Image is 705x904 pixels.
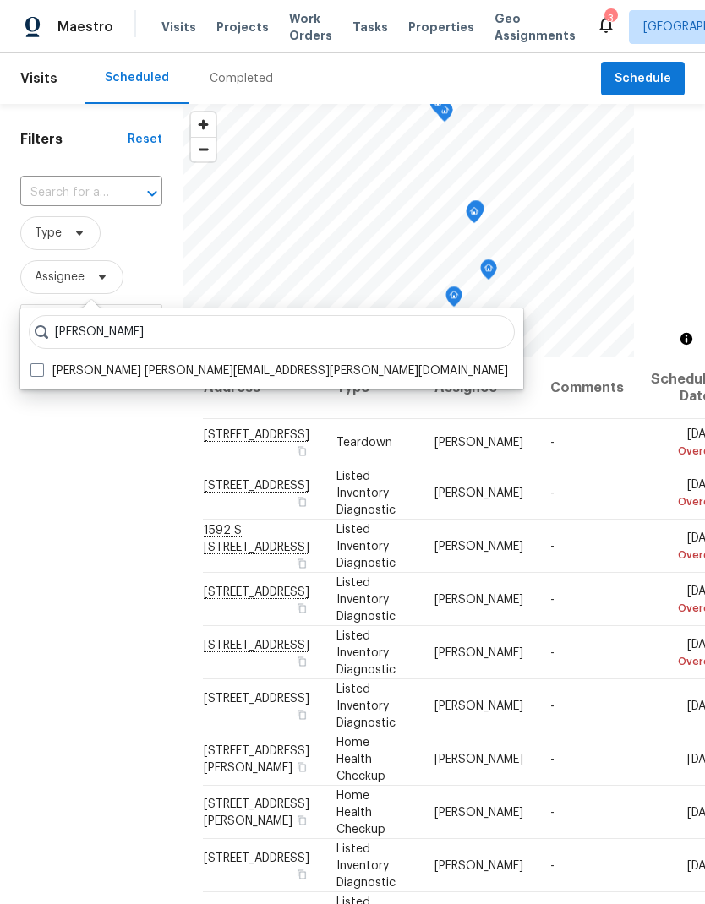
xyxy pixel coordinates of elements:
span: Listed Inventory Diagnostic [336,842,396,888]
span: [PERSON_NAME] [434,646,523,658]
span: Visits [20,60,57,97]
div: Map marker [466,203,483,229]
span: Assignee [35,269,85,286]
button: Copy Address [294,444,309,459]
button: Open [140,182,164,205]
span: [PERSON_NAME] [434,753,523,765]
span: Listed Inventory Diagnostic [336,576,396,622]
div: 3 [604,10,616,27]
span: Listed Inventory Diagnostic [336,629,396,675]
span: Listed Inventory Diagnostic [336,470,396,515]
div: Map marker [445,286,462,313]
span: Home Health Checkup [336,789,385,835]
span: Geo Assignments [495,10,576,44]
button: Copy Address [294,759,309,774]
button: Zoom in [191,112,216,137]
span: Work Orders [289,10,332,44]
span: - [550,593,555,605]
div: Reset [128,131,162,148]
span: Toggle attribution [681,329,691,348]
span: [PERSON_NAME] [434,437,523,449]
span: Schedule [615,68,671,90]
span: [STREET_ADDRESS] [204,852,309,863]
button: Copy Address [294,866,309,881]
span: Zoom out [191,138,216,161]
span: Type [35,225,62,242]
span: Properties [408,19,474,35]
span: - [550,859,555,871]
span: - [550,540,555,552]
span: Listed Inventory Diagnostic [336,523,396,569]
span: Listed Inventory Diagnostic [336,683,396,728]
button: Copy Address [294,555,309,570]
span: Projects [216,19,269,35]
span: Teardown [336,437,392,449]
span: [PERSON_NAME] [434,487,523,498]
span: Home Health Checkup [336,736,385,781]
button: Copy Address [294,600,309,615]
span: [PERSON_NAME] [434,700,523,711]
span: - [550,753,555,765]
span: - [550,487,555,498]
button: Copy Address [294,653,309,668]
span: - [550,806,555,818]
button: Copy Address [294,493,309,509]
span: [PERSON_NAME] [434,540,523,552]
div: Map marker [429,94,446,120]
button: Zoom out [191,137,216,161]
span: [PERSON_NAME] [434,806,523,818]
div: Completed [210,70,273,87]
div: Scheduled [105,69,169,86]
button: Schedule [601,62,685,96]
button: Copy Address [294,812,309,827]
button: Toggle attribution [676,329,697,349]
span: Maestro [57,19,113,35]
input: Search for an address... [20,180,115,206]
span: [PERSON_NAME] [434,593,523,605]
span: [STREET_ADDRESS][PERSON_NAME] [204,798,309,826]
span: [PERSON_NAME] [434,859,523,871]
label: [PERSON_NAME] [PERSON_NAME][EMAIL_ADDRESS][PERSON_NAME][DOMAIN_NAME] [30,362,508,379]
span: - [550,646,555,658]
div: Map marker [480,259,497,286]
span: [STREET_ADDRESS][PERSON_NAME] [204,744,309,773]
span: - [550,437,555,449]
span: Visits [161,19,196,35]
th: Comments [537,357,637,419]
button: Copy Address [294,706,309,722]
span: Tasks [352,21,388,33]
span: - [550,700,555,711]
h1: Filters [20,131,128,148]
canvas: Map [183,104,634,357]
div: Map marker [467,200,484,226]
